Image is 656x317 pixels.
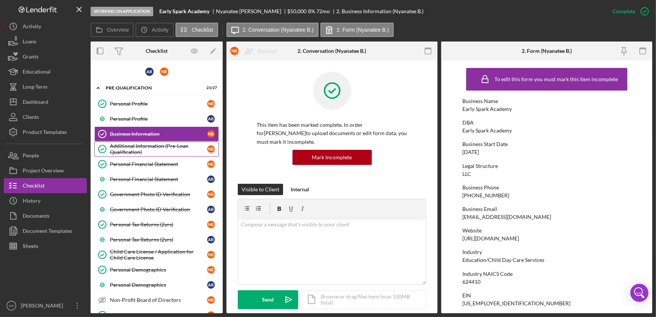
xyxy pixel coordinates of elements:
div: [EMAIL_ADDRESS][DOMAIN_NAME] [462,214,551,220]
div: 624410 [462,279,480,285]
div: Activity [23,19,41,36]
text: HR [9,304,14,308]
div: Complete [613,4,635,19]
a: Personal Financial StatementAB [94,172,219,187]
div: Non-Profit Board of Directors [110,297,207,303]
div: Personal Profile [110,101,207,107]
div: Early Spark Academy [462,106,512,112]
button: Loans [4,34,87,49]
div: Open Intercom Messenger [630,284,648,302]
button: Internal [287,184,313,195]
button: 2. Conversation (Nyanatee B.) [226,23,319,37]
div: LLC [462,171,471,177]
div: N B [207,296,215,304]
a: Checklist [4,178,87,193]
button: 2. Form (Nyanatee B.) [320,23,394,37]
div: [PERSON_NAME] [19,298,68,315]
label: Activity [152,27,168,33]
button: Product Templates [4,125,87,140]
div: Personal Demographics [110,282,207,288]
div: Legal Structure [462,163,631,169]
button: NBReassign [226,43,285,58]
button: Complete [605,4,652,19]
a: Child Care License / Application for Child Care LicenseNB [94,247,219,262]
div: Pre-Qualification [106,86,198,90]
div: Website [462,228,631,234]
button: Project Overview [4,163,87,178]
div: [PHONE_NUMBER] [462,192,509,199]
label: 2. Conversation (Nyanatee B.) [243,27,314,33]
div: A B [207,175,215,183]
a: Additional Information (Pre-Loan Qualification)NB [94,142,219,157]
div: Checklist [146,48,168,54]
div: Reassign [257,43,278,58]
div: Clients [23,109,39,126]
p: This item has been marked complete. In order for [PERSON_NAME] to upload documents or edit form d... [257,121,407,146]
div: Product Templates [23,125,67,142]
div: Business Information [110,131,207,137]
div: Personal Profile [110,116,207,122]
div: Government Photo ID Verification [110,191,207,197]
div: Business Email [462,206,631,212]
div: Personal Financial Statement [110,161,207,167]
label: Overview [107,27,129,33]
button: HR[PERSON_NAME] [4,298,87,313]
div: Sheets [23,239,38,255]
div: Document Templates [23,223,72,240]
button: Sheets [4,239,87,254]
div: Industry [462,249,631,255]
div: People [23,148,39,165]
a: Personal DemographicsNB [94,262,219,277]
div: Educational [23,64,51,81]
button: Long-Term [4,79,87,94]
a: Business InformationNB [94,126,219,142]
a: Government Photo ID VerificationAB [94,202,219,217]
span: $50,000 [288,8,307,14]
div: N B [207,145,215,153]
div: [DATE] [462,149,479,155]
b: Early Spark Academy [159,8,209,14]
a: People [4,148,87,163]
div: Long-Term [23,79,48,96]
a: Personal DemographicsAB [94,277,219,292]
button: Activity [4,19,87,34]
div: N B [207,266,215,274]
div: Industry NAICS Code [462,271,631,277]
button: Clients [4,109,87,125]
div: Additional Information (Pre-Loan Qualification) [110,143,207,155]
button: Send [238,290,298,309]
button: Overview [91,23,134,37]
button: Grants [4,49,87,64]
div: To edit this form you must mark this item incomplete [494,76,618,82]
div: A B [207,206,215,213]
button: Visible to Client [238,184,283,195]
div: Send [262,290,274,309]
div: Government Photo ID Verification [110,206,207,212]
div: Visible to Client [242,184,279,195]
div: Early Spark Academy [462,128,512,134]
div: N B [207,130,215,138]
button: History [4,193,87,208]
div: Mark Incomplete [312,150,352,165]
div: 2. Business Information (Nyanatee B.) [336,8,423,14]
div: N B [230,47,239,55]
a: Personal ProfileAB [94,111,219,126]
button: Document Templates [4,223,87,239]
button: Dashboard [4,94,87,109]
div: Education/Child Day Care Services [462,257,544,263]
button: Documents [4,208,87,223]
button: Educational [4,64,87,79]
button: Checklist [176,23,218,37]
div: Child Care License / Application for Child Care License [110,249,207,261]
div: A B [207,236,215,243]
a: Government Photo ID VerificationNB [94,187,219,202]
div: Personal Demographics [110,267,207,273]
